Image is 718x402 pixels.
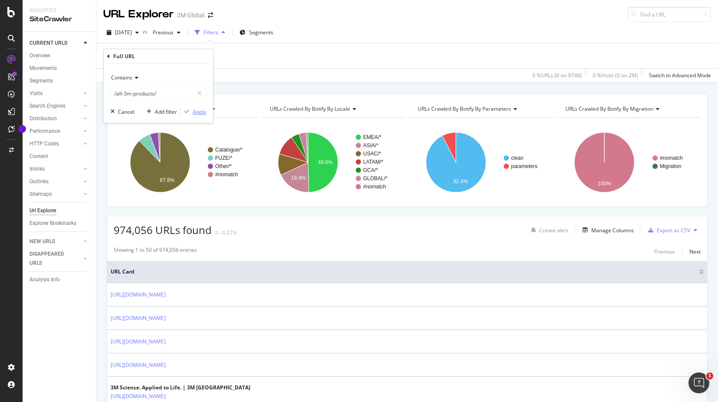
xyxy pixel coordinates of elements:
[160,177,174,183] text: 87.8%
[155,108,177,115] div: Add filter
[215,171,238,178] text: #nomatch
[645,223,690,237] button: Export as CSV
[103,26,142,40] button: [DATE]
[149,29,174,36] span: Previous
[270,105,350,112] span: URLs Crawled By Botify By locale
[30,219,76,228] div: Explorer Bookmarks
[114,125,256,200] svg: A chart.
[363,142,379,148] text: ASIA/*
[654,248,675,255] div: Previous
[181,107,206,116] button: Apply
[291,175,306,181] text: 18.4%
[511,163,538,169] text: parameters
[215,231,219,234] img: Equal
[30,177,49,186] div: Outlinks
[114,246,197,257] div: Showing 1 to 50 of 974,056 entries
[30,64,90,73] a: Movements
[30,219,90,228] a: Explorer Bookmarks
[591,227,634,234] div: Manage Columns
[363,159,384,165] text: LATAM/*
[30,177,81,186] a: Outlinks
[30,206,56,215] div: Url Explorer
[453,178,468,185] text: 92.4%
[689,246,701,257] button: Next
[688,372,709,393] iframe: Intercom live chat
[215,147,243,153] text: Catalogue/*
[215,155,233,161] text: FUZE/*
[30,152,90,161] a: Content
[30,89,43,98] div: Visits
[30,165,81,174] a: Inlinks
[18,125,26,133] div: Tooltip anchor
[30,51,90,60] a: Overview
[30,275,60,284] div: Analysis Info
[114,223,212,237] span: 974,056 URLs found
[111,74,132,81] span: Contains
[30,114,57,123] div: Distribution
[30,102,81,111] a: Search Engines
[203,29,218,36] div: Filters
[30,152,48,161] div: Content
[628,7,711,22] input: Find a URL
[111,384,250,392] div: 3M Science. Applied to Life. | 3M [GEOGRAPHIC_DATA]
[706,372,713,379] span: 1
[410,125,551,200] svg: A chart.
[30,206,90,215] a: Url Explorer
[318,159,332,165] text: 49.6%
[30,237,55,246] div: NEW URLS
[30,76,90,86] a: Segments
[268,102,397,116] h4: URLs Crawled By Botify By locale
[30,39,67,48] div: CURRENT URLS
[215,163,232,169] text: Other/*
[511,155,524,161] text: clean
[660,163,681,169] text: Migration
[657,227,690,234] div: Export as CSV
[262,125,403,200] div: A chart.
[30,139,81,148] a: HTTP Codes
[416,102,545,116] h4: URLs Crawled By Botify By parameters
[30,250,73,268] div: DISAPPEARED URLS
[363,184,386,190] text: #nomatch
[113,53,135,60] div: Full URL
[30,190,81,199] a: Sitemaps
[30,64,57,73] div: Movements
[149,26,184,40] button: Previous
[689,248,701,255] div: Next
[142,28,149,35] span: vs
[649,72,711,79] div: Switch to Advanced Mode
[111,337,166,346] a: [URL][DOMAIN_NAME]
[532,72,582,79] div: 0 % URLs ( 0 on 974K )
[111,361,166,369] a: [URL][DOMAIN_NAME]
[111,268,697,276] span: URL Card
[103,7,174,22] div: URL Explorer
[363,151,381,157] text: USAC/*
[220,229,237,236] div: -0.22%
[193,108,206,115] div: Apply
[565,105,653,112] span: URLs Crawled By Botify By migration
[593,72,638,79] div: 0 % Visits ( 0 on 2M )
[115,29,132,36] span: 2025 Sep. 28th
[30,250,81,268] a: DISAPPEARED URLS
[191,26,229,40] button: Filters
[30,237,81,246] a: NEW URLS
[528,223,568,237] button: Create alert
[236,26,277,40] button: Segments
[557,125,701,200] svg: A chart.
[539,227,568,234] div: Create alert
[30,102,66,111] div: Search Engines
[30,89,81,98] a: Visits
[654,246,675,257] button: Previous
[363,167,378,173] text: GCA/*
[177,11,204,20] div: 3M Global
[30,114,81,123] a: Distribution
[363,134,381,140] text: EMEA/*
[30,127,81,136] a: Performance
[363,175,387,181] text: GLOBAL/*
[418,105,511,112] span: URLs Crawled By Botify By parameters
[30,139,59,148] div: HTTP Codes
[111,392,166,401] a: [URL][DOMAIN_NAME]
[143,107,177,116] button: Add filter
